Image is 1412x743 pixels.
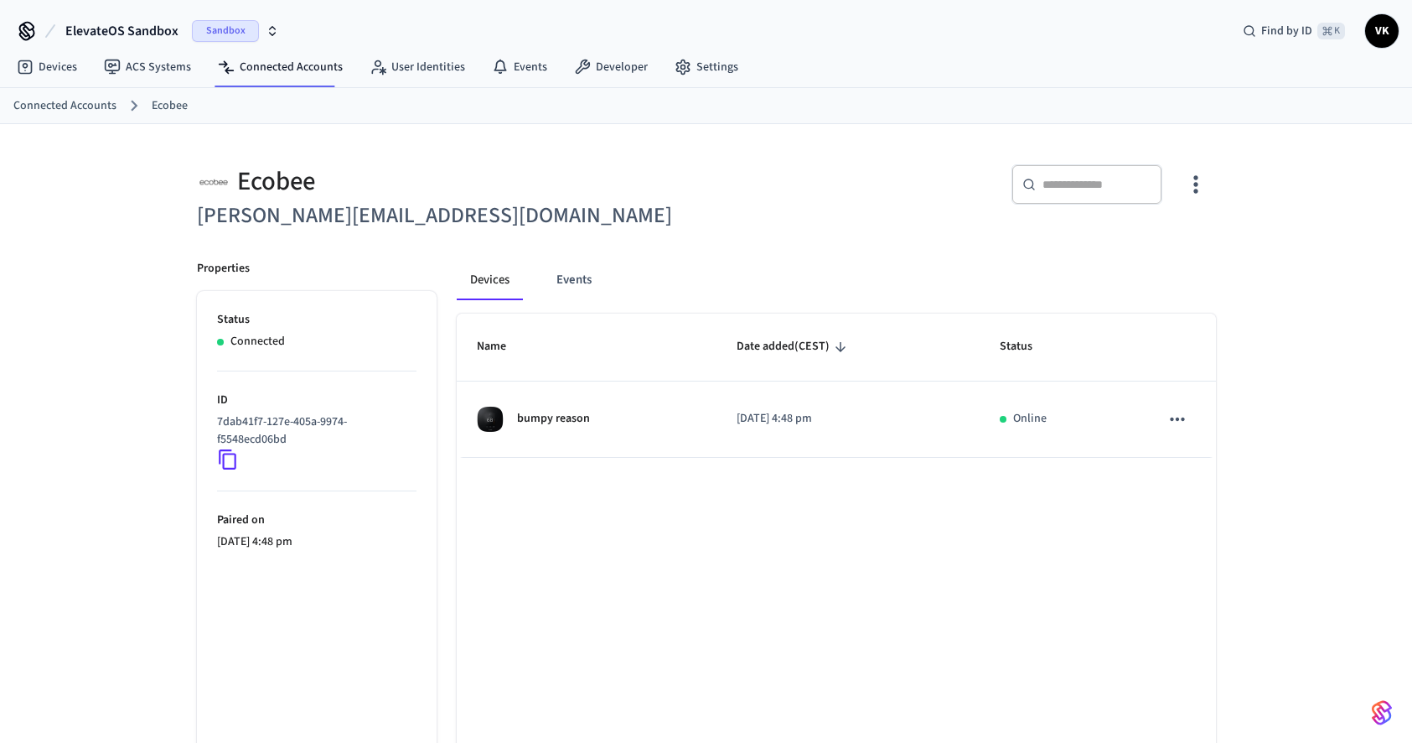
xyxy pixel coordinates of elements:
a: Ecobee [152,97,188,115]
span: Status [1000,334,1054,360]
p: 7dab41f7-127e-405a-9974-f5548ecd06bd [217,413,410,449]
a: Devices [3,52,91,82]
img: ecobee_logo_square [197,164,230,199]
p: Properties [197,260,250,278]
span: Sandbox [192,20,259,42]
button: VK [1365,14,1399,48]
span: ElevateOS Sandbox [65,21,178,41]
a: ACS Systems [91,52,204,82]
div: Find by ID⌘ K [1229,16,1358,46]
p: ID [217,392,416,409]
p: bumpy reason [517,410,590,428]
div: Ecobee [197,164,696,199]
a: Developer [561,52,661,82]
a: Connected Accounts [204,52,356,82]
a: Connected Accounts [13,97,116,115]
span: Name [477,334,528,360]
span: ⌘ K [1317,23,1345,39]
h6: [PERSON_NAME][EMAIL_ADDRESS][DOMAIN_NAME] [197,199,696,233]
div: connected account tabs [457,260,1216,300]
span: Date added(CEST) [737,334,851,360]
p: Paired on [217,512,416,529]
button: Devices [457,260,523,300]
p: Status [217,311,416,329]
a: Events [478,52,561,82]
a: Settings [661,52,752,82]
img: SeamLogoGradient.69752ec5.svg [1372,699,1392,726]
p: [DATE] 4:48 pm [217,533,416,551]
span: Find by ID [1261,23,1312,39]
p: [DATE] 4:48 pm [737,410,959,428]
p: Online [1013,410,1047,428]
button: Events [543,260,605,300]
a: User Identities [356,52,478,82]
img: ecobee_lite_3 [477,406,504,433]
table: sticky table [457,314,1216,458]
span: VK [1367,16,1397,46]
p: Connected [230,333,285,351]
